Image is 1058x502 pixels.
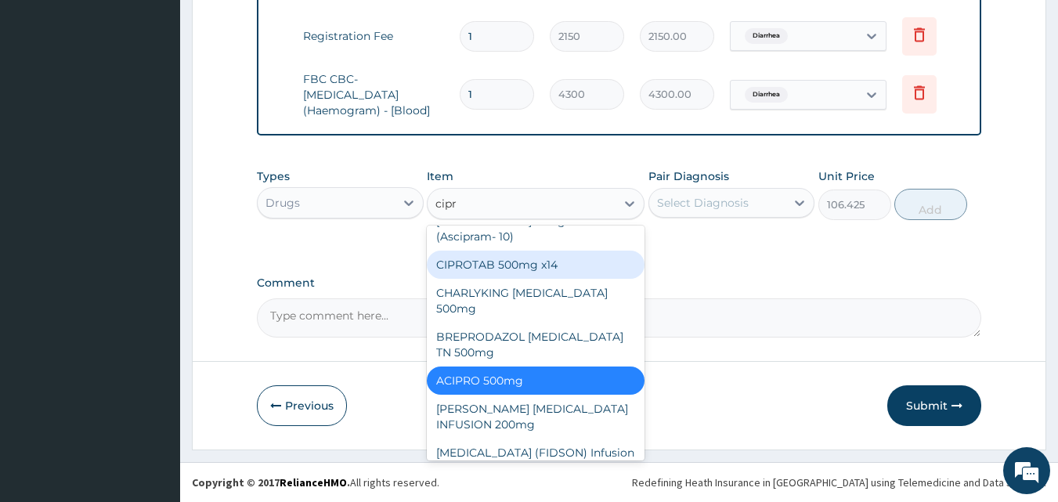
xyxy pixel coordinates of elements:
div: [PERSON_NAME] [MEDICAL_DATA] INFUSION 200mg [427,395,645,439]
label: Unit Price [818,168,875,184]
div: Drugs [265,195,300,211]
textarea: Type your message and hit 'Enter' [8,335,298,390]
span: Diarrhea [745,28,788,44]
div: [MEDICAL_DATA] 10mg tab (Ascipram- 10) [427,207,645,251]
div: CIPROTAB 500mg x14 [427,251,645,279]
div: CHARLYKING [MEDICAL_DATA] 500mg [427,279,645,323]
div: Minimize live chat window [257,8,294,45]
td: FBC CBC-[MEDICAL_DATA] (Haemogram) - [Blood] [295,63,452,126]
button: Add [894,189,967,220]
footer: All rights reserved. [180,462,1058,502]
td: Registration Fee [295,20,452,52]
span: We're online! [91,151,216,309]
strong: Copyright © 2017 . [192,475,350,489]
div: [MEDICAL_DATA] (FIDSON) Infusion 200mg [427,439,645,482]
button: Submit [887,385,981,426]
label: Pair Diagnosis [648,168,729,184]
img: d_794563401_company_1708531726252_794563401 [29,78,63,117]
div: Select Diagnosis [657,195,749,211]
div: ACIPRO 500mg [427,367,645,395]
div: BREPRODAZOL [MEDICAL_DATA] TN 500mg [427,323,645,367]
div: Chat with us now [81,88,263,108]
div: Redefining Heath Insurance in [GEOGRAPHIC_DATA] using Telemedicine and Data Science! [632,475,1046,490]
a: RelianceHMO [280,475,347,489]
button: Previous [257,385,347,426]
label: Item [427,168,453,184]
label: Types [257,170,290,183]
span: Diarrhea [745,87,788,103]
label: Comment [257,276,982,290]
